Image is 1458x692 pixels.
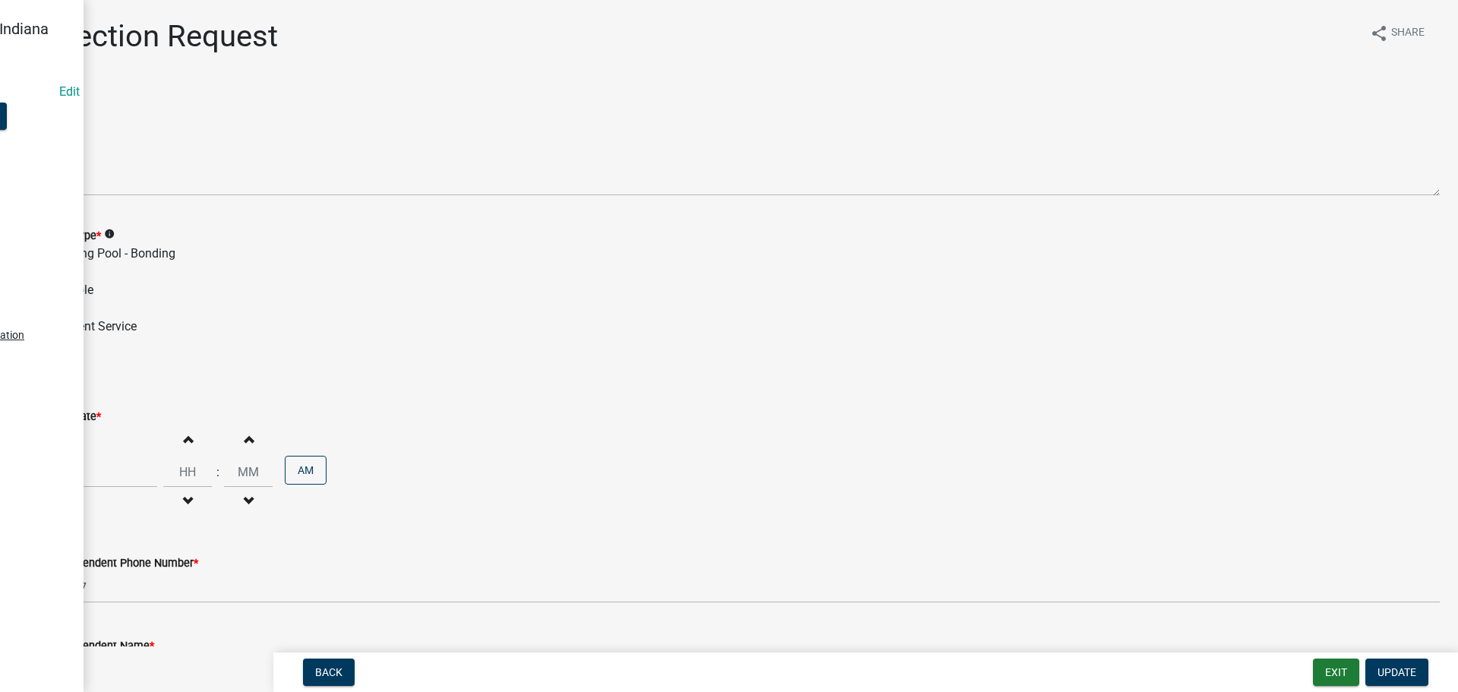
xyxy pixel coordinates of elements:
[1358,18,1437,48] button: shareShare
[224,457,273,488] input: Minutes
[18,558,198,569] label: Site Superintendent Phone Number
[1391,24,1425,43] span: Share
[59,84,80,99] a: Edit
[36,245,175,263] label: Swimming Pool - Bonding
[1313,659,1359,686] button: Exit
[163,457,212,488] input: Hours
[18,641,154,652] label: Site Superintendent Name
[36,318,137,336] label: Permanent Service
[1370,24,1388,43] i: share
[59,84,80,99] wm-modal-confirm: Edit Application Number
[285,456,327,485] button: AM
[18,18,278,55] h1: Inspection Request
[315,666,342,678] span: Back
[212,463,224,482] div: :
[303,659,355,686] button: Back
[1365,659,1428,686] button: Update
[104,229,115,239] i: info
[18,457,157,488] input: mm/dd/yyyy
[1378,666,1416,678] span: Update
